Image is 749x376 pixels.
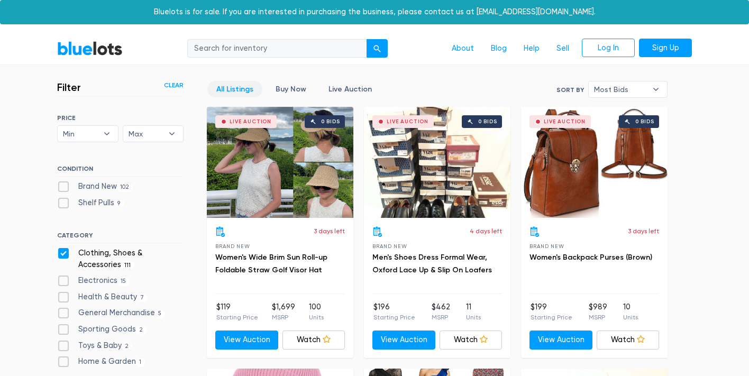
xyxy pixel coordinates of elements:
span: 15 [117,278,130,286]
p: Units [466,313,481,322]
span: Min [63,126,98,142]
a: All Listings [207,81,262,97]
b: ▾ [161,126,183,142]
a: Clear [164,80,184,90]
span: Max [129,126,163,142]
p: 4 days left [470,226,502,236]
h6: CONDITION [57,165,184,177]
label: Shelf Pulls [57,197,124,209]
p: Units [623,313,638,322]
label: General Merchandise [57,307,165,319]
h3: Filter [57,81,81,94]
a: Watch [282,331,345,350]
span: 2 [122,342,132,351]
input: Search for inventory [187,39,367,58]
a: About [443,39,482,59]
li: 11 [466,301,481,323]
a: View Auction [529,331,592,350]
p: MSRP [432,313,450,322]
p: 3 days left [628,226,659,236]
a: Men's Shoes Dress Formal Wear, Oxford Lace Up & Slip On Loafers [372,253,492,274]
span: 102 [117,184,133,192]
a: View Auction [372,331,435,350]
span: Brand New [215,243,250,249]
li: 10 [623,301,638,323]
span: 7 [137,294,148,302]
span: 111 [121,261,134,270]
span: Brand New [529,243,564,249]
a: Watch [440,331,503,350]
span: 1 [136,359,145,367]
a: Live Auction [319,81,381,97]
div: Live Auction [387,119,428,124]
a: Buy Now [267,81,315,97]
label: Clothing, Shoes & Accessories [57,247,184,270]
div: Live Auction [544,119,586,124]
a: Sign Up [639,39,692,58]
div: Live Auction [230,119,271,124]
span: 2 [136,326,147,334]
a: BlueLots [57,41,123,56]
label: Sporting Goods [57,324,147,335]
a: Log In [582,39,635,58]
label: Health & Beauty [57,291,148,303]
a: Live Auction 0 bids [364,107,510,218]
p: 3 days left [314,226,345,236]
a: Live Auction 0 bids [521,107,668,218]
a: Women's Wide Brim Sun Roll-up Foldable Straw Golf Visor Hat [215,253,327,274]
p: Starting Price [216,313,258,322]
a: Sell [548,39,578,59]
span: 9 [114,199,124,208]
p: Starting Price [373,313,415,322]
a: Watch [597,331,660,350]
span: Most Bids [594,81,647,97]
label: Electronics [57,275,130,287]
p: MSRP [589,313,607,322]
span: Brand New [372,243,407,249]
a: Help [515,39,548,59]
li: $199 [531,301,572,323]
label: Brand New [57,181,133,192]
label: Home & Garden [57,356,145,368]
div: 0 bids [635,119,654,124]
li: $1,699 [272,301,295,323]
p: MSRP [272,313,295,322]
a: Live Auction 0 bids [207,107,353,218]
div: 0 bids [478,119,497,124]
li: $989 [589,301,607,323]
b: ▾ [645,81,667,97]
li: $462 [432,301,450,323]
b: ▾ [96,126,118,142]
a: View Auction [215,331,278,350]
a: Women's Backpack Purses (Brown) [529,253,652,262]
p: Starting Price [531,313,572,322]
h6: PRICE [57,114,184,122]
li: 100 [309,301,324,323]
li: $196 [373,301,415,323]
label: Sort By [556,85,584,95]
h6: CATEGORY [57,232,184,243]
span: 5 [155,310,165,318]
li: $119 [216,301,258,323]
a: Blog [482,39,515,59]
p: Units [309,313,324,322]
div: 0 bids [321,119,340,124]
label: Toys & Baby [57,340,132,352]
